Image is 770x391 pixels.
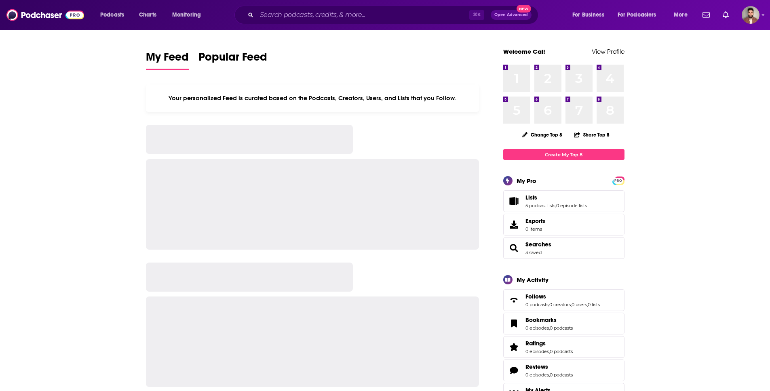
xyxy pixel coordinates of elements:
a: Lists [525,194,587,201]
a: Reviews [525,363,573,370]
span: , [549,325,550,331]
span: Popular Feed [198,50,267,69]
a: View Profile [592,48,624,55]
button: Open AdvancedNew [491,10,532,20]
span: Reviews [525,363,548,370]
a: Show notifications dropdown [699,8,713,22]
span: For Podcasters [618,9,656,21]
span: For Business [572,9,604,21]
a: Show notifications dropdown [719,8,732,22]
a: Follows [525,293,600,300]
button: open menu [567,8,614,21]
a: Exports [503,214,624,235]
img: Podchaser - Follow, Share and Rate Podcasts [6,7,84,23]
a: Ratings [525,340,573,347]
span: Ratings [503,336,624,358]
a: Bookmarks [506,318,522,329]
input: Search podcasts, credits, & more... [257,8,469,21]
a: 0 episode lists [556,203,587,208]
button: open menu [668,8,698,21]
a: Follows [506,294,522,306]
span: Open Advanced [494,13,528,17]
button: Show profile menu [742,6,759,24]
span: Searches [503,237,624,259]
span: Lists [503,190,624,212]
a: Welcome Cal! [503,48,545,55]
div: Search podcasts, credits, & more... [242,6,546,24]
span: Podcasts [100,9,124,21]
span: Bookmarks [525,316,557,324]
span: , [587,302,588,307]
button: open menu [612,8,668,21]
a: Popular Feed [198,50,267,70]
span: Reviews [503,359,624,381]
span: Lists [525,194,537,201]
a: 0 episodes [525,349,549,354]
a: Bookmarks [525,316,573,324]
a: Charts [134,8,161,21]
a: 3 saved [525,250,542,255]
a: 0 podcasts [550,372,573,378]
span: Follows [503,289,624,311]
span: Exports [525,217,545,225]
span: , [571,302,572,307]
div: My Pro [517,177,536,185]
a: Create My Top 8 [503,149,624,160]
a: Reviews [506,365,522,376]
a: My Feed [146,50,189,70]
span: , [548,302,549,307]
span: Monitoring [172,9,201,21]
span: Follows [525,293,546,300]
div: Your personalized Feed is curated based on the Podcasts, Creators, Users, and Lists that you Follow. [146,84,479,112]
a: 0 creators [549,302,571,307]
a: 0 users [572,302,587,307]
a: Lists [506,195,522,207]
a: 0 episodes [525,372,549,378]
a: 0 episodes [525,325,549,331]
a: Ratings [506,341,522,353]
a: 0 podcasts [550,325,573,331]
span: Bookmarks [503,313,624,334]
a: Searches [506,242,522,254]
span: Charts [139,9,156,21]
span: More [674,9,688,21]
span: Exports [506,219,522,230]
span: My Feed [146,50,189,69]
span: New [517,5,531,13]
a: 0 lists [588,302,600,307]
button: Change Top 8 [517,130,567,140]
span: Ratings [525,340,546,347]
a: 0 podcasts [550,349,573,354]
a: 0 podcasts [525,302,548,307]
span: ⌘ K [469,10,484,20]
button: open menu [167,8,211,21]
span: , [549,349,550,354]
a: 5 podcast lists [525,203,555,208]
a: Searches [525,241,551,248]
div: My Activity [517,276,548,284]
img: User Profile [742,6,759,24]
a: PRO [614,177,623,183]
span: , [549,372,550,378]
span: Logged in as calmonaghan [742,6,759,24]
span: 0 items [525,226,545,232]
button: open menu [95,8,135,21]
button: Share Top 8 [574,127,610,143]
